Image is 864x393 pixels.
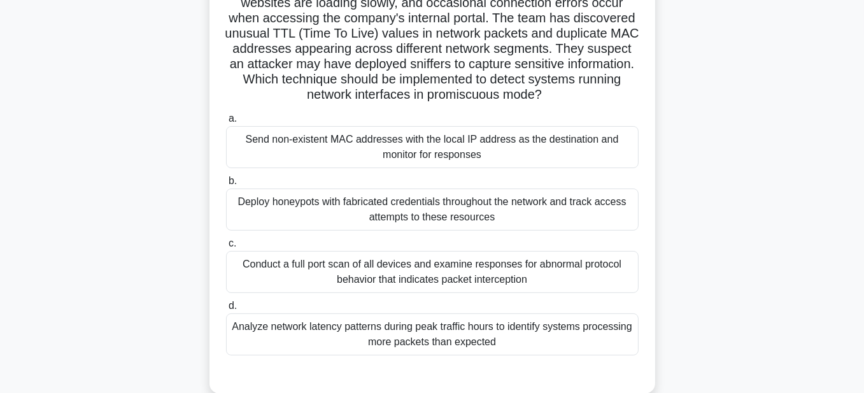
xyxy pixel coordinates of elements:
[229,113,237,124] span: a.
[226,189,639,231] div: Deploy honeypots with fabricated credentials throughout the network and track access attempts to ...
[229,238,236,248] span: c.
[229,300,237,311] span: d.
[226,313,639,355] div: Analyze network latency patterns during peak traffic hours to identify systems processing more pa...
[226,251,639,293] div: Conduct a full port scan of all devices and examine responses for abnormal protocol behavior that...
[229,175,237,186] span: b.
[226,126,639,168] div: Send non-existent MAC addresses with the local IP address as the destination and monitor for resp...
